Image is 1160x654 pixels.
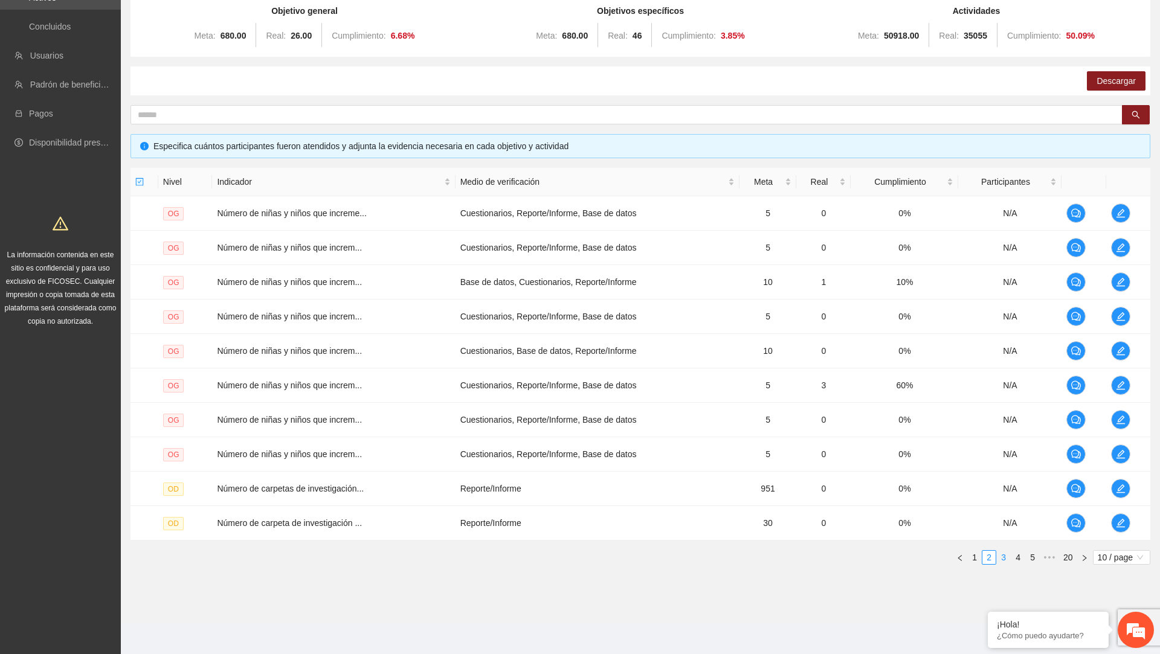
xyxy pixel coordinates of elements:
[958,334,1062,368] td: N/A
[1007,31,1061,40] span: Cumplimiento:
[1112,243,1130,252] span: edit
[456,300,739,334] td: Cuestionarios, Reporte/Informe, Base de datos
[291,31,312,40] strong: 26.00
[1111,376,1130,395] button: edit
[739,265,797,300] td: 10
[967,550,982,565] li: 1
[1111,272,1130,292] button: edit
[53,216,68,231] span: warning
[456,403,739,437] td: Cuestionarios, Reporte/Informe, Base de datos
[1111,479,1130,498] button: edit
[953,550,967,565] li: Previous Page
[1066,204,1086,223] button: comment
[1066,479,1086,498] button: comment
[964,31,987,40] strong: 35055
[5,251,117,325] span: La información contenida en este sitio es confidencial y para uso exclusivo de FICOSEC. Cualquier...
[958,368,1062,403] td: N/A
[796,300,851,334] td: 0
[858,31,879,40] span: Meta:
[796,437,851,472] td: 0
[739,437,797,472] td: 5
[562,31,588,40] strong: 680.00
[997,620,1100,629] div: ¡Hola!
[29,22,71,31] a: Concluidos
[796,403,851,437] td: 0
[851,300,958,334] td: 0%
[456,231,739,265] td: Cuestionarios, Reporte/Informe, Base de datos
[982,550,996,565] li: 2
[217,518,362,528] span: Número de carpeta de investigación ...
[851,196,958,231] td: 0%
[1025,550,1040,565] li: 5
[953,6,1000,16] strong: Actividades
[796,368,851,403] td: 3
[953,550,967,565] button: left
[851,472,958,506] td: 0%
[1077,550,1092,565] li: Next Page
[163,379,184,393] span: OG
[1060,551,1077,564] a: 20
[958,472,1062,506] td: N/A
[1112,380,1130,390] span: edit
[195,31,216,40] span: Meta:
[796,231,851,265] td: 0
[217,243,362,252] span: Número de niñas y niños que increm...
[1111,307,1130,326] button: edit
[217,175,441,188] span: Indicador
[1098,551,1145,564] span: 10 / page
[1081,554,1088,562] span: right
[997,551,1010,564] a: 3
[796,334,851,368] td: 0
[1112,277,1130,287] span: edit
[851,437,958,472] td: 0%
[29,138,132,147] a: Disponibilidad presupuestal
[1011,550,1025,565] li: 4
[1066,31,1095,40] strong: 50.09 %
[851,168,958,196] th: Cumplimiento
[1011,551,1025,564] a: 4
[456,196,739,231] td: Cuestionarios, Reporte/Informe, Base de datos
[851,265,958,300] td: 10%
[796,265,851,300] td: 1
[855,175,944,188] span: Cumplimiento
[997,631,1100,640] p: ¿Cómo puedo ayudarte?
[212,168,455,196] th: Indicador
[1059,550,1077,565] li: 20
[63,62,203,77] div: Chatee con nosotros ahora
[198,6,227,35] div: Minimizar ventana de chat en vivo
[1112,518,1130,528] span: edit
[29,109,53,118] a: Pagos
[851,403,958,437] td: 0%
[1093,550,1150,565] div: Page Size
[939,31,959,40] span: Real:
[1112,415,1130,425] span: edit
[536,31,557,40] span: Meta:
[163,482,184,496] span: OD
[163,242,184,255] span: OG
[1077,550,1092,565] button: right
[1111,444,1130,464] button: edit
[163,310,184,324] span: OG
[1066,410,1086,429] button: comment
[739,334,797,368] td: 10
[217,380,362,390] span: Número de niñas y niños que increm...
[217,484,364,493] span: Número de carpetas de investigación...
[1111,513,1130,533] button: edit
[739,368,797,403] td: 5
[851,506,958,540] td: 0%
[739,168,797,196] th: Meta
[163,414,184,427] span: OG
[1040,550,1059,565] li: Next 5 Pages
[456,437,739,472] td: Cuestionarios, Reporte/Informe, Base de datos
[1066,238,1086,257] button: comment
[958,265,1062,300] td: N/A
[163,207,184,220] span: OG
[1066,341,1086,361] button: comment
[1111,341,1130,361] button: edit
[70,161,167,283] span: Estamos en línea.
[332,31,385,40] span: Cumplimiento:
[958,437,1062,472] td: N/A
[633,31,642,40] strong: 46
[456,368,739,403] td: Cuestionarios, Reporte/Informe, Base de datos
[982,551,996,564] a: 2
